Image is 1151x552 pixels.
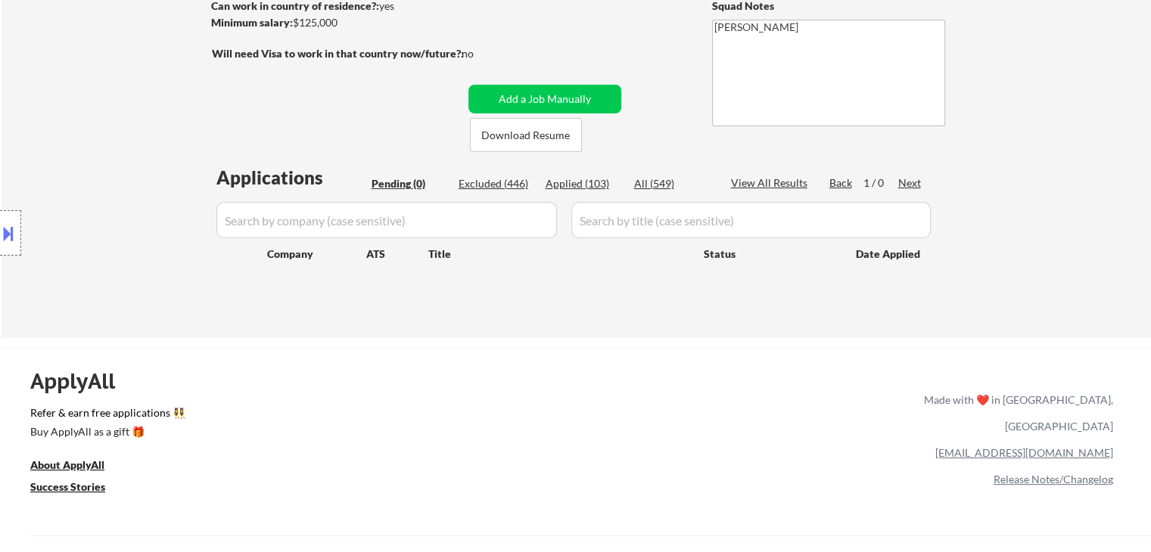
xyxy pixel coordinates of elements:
u: About ApplyAll [30,458,104,471]
div: Applications [216,169,366,187]
a: About ApplyAll [30,457,126,476]
div: no [462,46,505,61]
div: Next [898,175,922,191]
button: Add a Job Manually [468,85,621,113]
div: $125,000 [211,15,463,30]
div: Made with ❤️ in [GEOGRAPHIC_DATA], [GEOGRAPHIC_DATA] [918,386,1113,439]
div: Excluded (446) [459,176,534,191]
input: Search by title (case sensitive) [571,202,931,238]
a: [EMAIL_ADDRESS][DOMAIN_NAME] [935,446,1113,459]
input: Search by company (case sensitive) [216,202,557,238]
div: Back [829,175,854,191]
div: 1 / 0 [863,175,898,191]
div: Date Applied [856,247,922,262]
div: Applied (103) [546,176,621,191]
div: View All Results [731,175,812,191]
u: Success Stories [30,480,105,493]
div: All (549) [634,176,710,191]
strong: Will need Visa to work in that country now/future?: [212,47,464,60]
div: ApplyAll [30,368,132,394]
a: Refer & earn free applications 👯‍♀️ [30,408,608,423]
div: Title [428,247,689,262]
div: Status [704,240,834,267]
strong: Minimum salary: [211,16,293,29]
button: Download Resume [470,118,582,152]
div: Company [267,247,366,262]
a: Success Stories [30,479,126,498]
a: Release Notes/Changelog [994,473,1113,485]
div: Pending (0) [372,176,447,191]
div: ATS [366,247,428,262]
div: Buy ApplyAll as a gift 🎁 [30,426,182,437]
a: Buy ApplyAll as a gift 🎁 [30,423,182,442]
